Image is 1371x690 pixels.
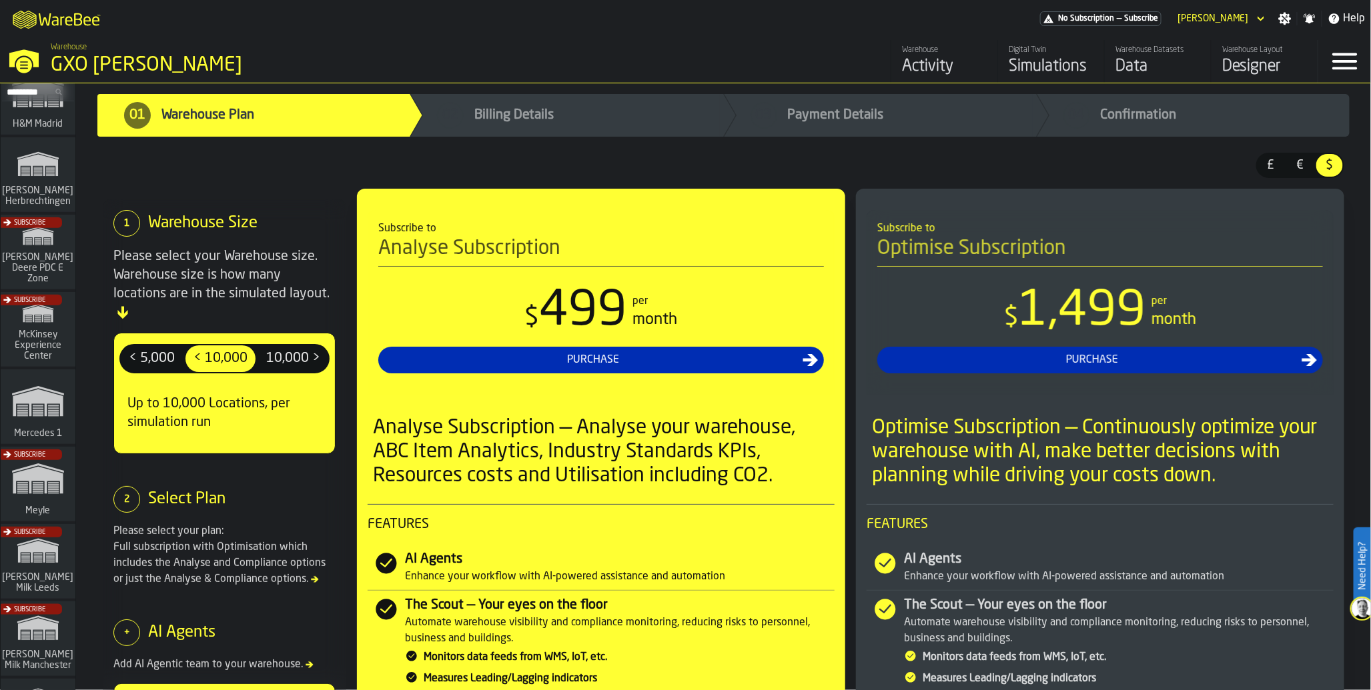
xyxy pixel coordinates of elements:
span: Billing Details [474,106,554,125]
div: AI Agents [405,550,835,569]
span: $ [1319,157,1340,174]
div: Automate warehouse visibility and compliance monitoring, reducing risks to personnel, business an... [904,615,1334,647]
label: button-switch-multi-£ [1256,153,1286,178]
div: thumb [185,345,256,372]
div: Monitors data feeds from WMS, IoT, etc. [923,649,1334,665]
div: Automate warehouse visibility and compliance monitoring, reducing risks to personnel, business an... [405,615,835,647]
div: month [633,309,678,331]
div: month [1152,309,1196,331]
div: thumb [1316,154,1343,177]
a: link-to-/wh/i/baca6aa3-d1fc-43c0-a604-2a1c9d5db74d/pricing/ [1040,11,1162,26]
a: link-to-/wh/i/a24a3e22-db74-4543-ba93-f633e23cdb4e/simulations [1,369,75,447]
a: link-to-/wh/i/baca6aa3-d1fc-43c0-a604-2a1c9d5db74d/feed/ [891,40,997,83]
span: Payment Details [788,106,884,125]
span: < 5,000 [123,348,180,369]
span: 03 [756,106,772,125]
a: link-to-/wh/i/baca6aa3-d1fc-43c0-a604-2a1c9d5db74d/simulations [997,40,1104,83]
label: button-switch-multi-< 10,000 [184,344,257,373]
div: Purchase [883,352,1302,368]
label: button-toggle-Notifications [1298,12,1322,25]
div: Activity [902,56,987,77]
div: Optimise Subscription — Continuously optimize your warehouse with AI, make better decisions with ... [872,416,1334,488]
div: 2 [113,486,140,513]
div: Menu Subscription [1040,11,1162,26]
div: Please select your Warehouse size. Warehouse size is how many locations are in the simulated layout. [113,247,336,322]
span: Confirmation [1101,106,1177,125]
span: Warehouse [51,43,87,52]
span: Subscribe [14,451,45,459]
label: button-switch-multi-10,000 > [257,344,330,373]
span: $ [525,305,540,331]
div: 1 [113,210,140,237]
a: link-to-/wh/i/9ddcc54a-0a13-4fa4-8169-7a9b979f5f30/simulations [1,524,75,601]
span: Subscribe [1124,14,1158,23]
label: Need Help? [1355,529,1370,603]
a: link-to-/wh/i/99265d59-bd42-4a33-a5fd-483dee362034/simulations [1,292,75,369]
span: — [1117,14,1121,23]
div: thumb [1287,154,1314,177]
div: Purchase [384,352,803,368]
div: Digital Twin [1009,45,1093,55]
span: 1,499 [1019,288,1146,336]
a: link-to-/wh/i/f0a6b354-7883-413a-84ff-a65eb9c31f03/simulations [1,137,75,215]
div: Subscribe to [378,221,824,237]
label: button-switch-multi-$ [1315,153,1344,178]
div: Add AI Agentic team to your warehouse. [113,657,336,673]
div: Simulations [1009,56,1093,77]
span: 04 [1069,106,1085,125]
span: Features [368,515,835,534]
div: Warehouse Layout [1222,45,1307,55]
div: DropdownMenuValue-Ana Milicic [1178,13,1249,24]
div: Subscribe to [877,221,1323,237]
div: Measures Leading/Lagging indicators [923,671,1334,687]
div: Analyse Subscription — Analyse your warehouse, ABC Item Analytics, Industry Standards KPIs, Resou... [373,416,835,488]
a: link-to-/wh/i/baca6aa3-d1fc-43c0-a604-2a1c9d5db74d/data [1104,40,1211,83]
a: link-to-/wh/i/a559492c-8db7-4f96-b4fe-6fc1bd76401c/simulations [1,447,75,524]
span: Features [867,515,1334,534]
span: Subscribe [14,219,45,227]
div: Monitors data feeds from WMS, IoT, etc. [424,649,835,665]
div: Up to 10,000 Locations, per simulation run [119,384,330,443]
div: Enhance your workflow with AI-powered assistance and automation [405,569,835,585]
span: No Subscription [1058,14,1114,23]
a: link-to-/wh/i/baca6aa3-d1fc-43c0-a604-2a1c9d5db74d/designer [1211,40,1318,83]
label: button-toggle-Settings [1273,12,1297,25]
div: DropdownMenuValue-Ana Milicic [1172,11,1268,27]
button: button-Purchase [378,347,824,373]
span: < 10,000 [188,348,253,369]
label: button-switch-multi-€ [1286,153,1315,178]
div: thumb [121,345,183,372]
span: Subscribe [14,606,45,613]
div: Warehouse Datasets [1115,45,1200,55]
label: button-switch-multi-< 5,000 [119,344,184,373]
span: Warehouse Plan [161,106,254,125]
div: Warehouse [902,45,987,55]
span: Subscribe [14,297,45,304]
div: GXO [PERSON_NAME] [51,53,411,77]
a: link-to-/wh/i/0438fb8c-4a97-4a5b-bcc6-2889b6922db0/simulations [1,60,75,137]
h4: Optimise Subscription [877,237,1323,267]
a: link-to-/wh/i/9d85c013-26f4-4c06-9c7d-6d35b33af13a/simulations [1,215,75,292]
div: Warehouse Size [148,213,258,234]
span: Subscribe [14,529,45,536]
span: 499 [540,288,628,336]
h4: Analyse Subscription [378,237,824,267]
div: AI Agents [904,550,1334,569]
span: 01 [129,106,145,125]
span: £ [1260,157,1282,174]
label: button-toggle-Menu [1318,40,1371,83]
span: 10,000 > [261,348,326,369]
div: per [633,293,648,309]
div: Measures Leading/Lagging indicators [424,671,835,687]
label: button-toggle-Help [1322,11,1371,27]
div: thumb [1258,154,1284,177]
span: Help [1344,11,1366,27]
span: Mercedes 1 [11,428,65,439]
div: + [113,619,140,646]
div: Select Plan [148,489,225,510]
nav: Progress [76,83,1371,147]
div: Data [1115,56,1200,77]
div: Designer [1222,56,1307,77]
div: Please select your plan: Full subscription with Optimisation which includes the Analyse and Compl... [113,523,336,587]
div: per [1152,293,1167,309]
